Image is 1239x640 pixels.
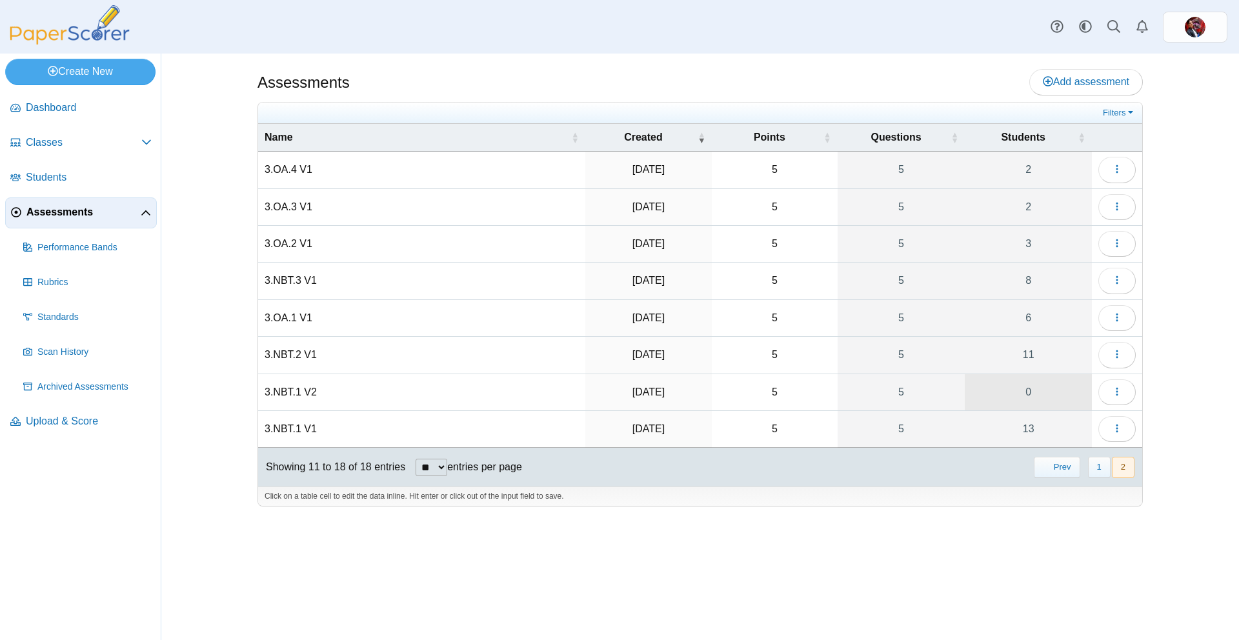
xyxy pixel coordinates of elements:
time: Oct 2, 2025 at 6:01 AM [632,423,665,434]
span: Name : Activate to sort [571,131,579,144]
td: 5 [712,152,838,188]
a: 5 [838,411,965,447]
span: Points : Activate to sort [823,131,831,144]
a: 5 [838,337,965,373]
td: 5 [712,300,838,337]
img: ps.yyrSfKExD6VWH9yo [1185,17,1205,37]
a: Upload & Score [5,406,157,437]
a: 13 [965,411,1092,447]
td: 5 [712,411,838,448]
span: Upload & Score [26,414,152,428]
a: 3 [965,226,1092,262]
time: Oct 3, 2025 at 7:52 AM [632,349,665,360]
a: Performance Bands [18,232,157,263]
td: 3.NBT.1 V2 [258,374,585,411]
a: 11 [965,337,1092,373]
label: entries per page [447,461,522,472]
a: PaperScorer [5,35,134,46]
button: 1 [1088,457,1111,478]
a: 8 [965,263,1092,299]
td: 3.NBT.2 V1 [258,337,585,374]
a: Archived Assessments [18,372,157,403]
nav: pagination [1032,457,1134,478]
span: Archived Assessments [37,381,152,394]
a: Dashboard [5,93,157,124]
td: 5 [712,374,838,411]
span: Points [718,130,821,145]
td: 3.OA.4 V1 [258,152,585,188]
a: Assessments [5,197,157,228]
td: 3.OA.3 V1 [258,189,585,226]
span: Standards [37,311,152,324]
time: Oct 6, 2025 at 3:21 PM [632,201,665,212]
td: 5 [712,226,838,263]
a: 5 [838,226,965,262]
span: Name [265,130,569,145]
button: 2 [1112,457,1134,478]
td: 5 [712,263,838,299]
a: Standards [18,302,157,333]
a: 5 [838,374,965,410]
span: Greg Mullen [1185,17,1205,37]
time: Oct 6, 2025 at 3:38 PM [632,164,665,175]
div: Showing 11 to 18 of 18 entries [258,448,405,486]
td: 3.NBT.1 V1 [258,411,585,448]
span: Classes [26,135,141,150]
h1: Assessments [257,72,350,94]
a: Create New [5,59,156,85]
span: Rubrics [37,276,152,289]
a: 6 [965,300,1092,336]
a: Add assessment [1029,69,1143,95]
span: Assessments [26,205,141,219]
button: Previous [1034,457,1080,478]
a: Scan History [18,337,157,368]
a: Students [5,163,157,194]
td: 3.OA.1 V1 [258,300,585,337]
span: Questions [844,130,949,145]
a: 2 [965,189,1092,225]
a: 5 [838,189,965,225]
img: PaperScorer [5,5,134,45]
a: Alerts [1128,13,1156,41]
span: Scan History [37,346,152,359]
a: 2 [965,152,1092,188]
time: Oct 6, 2025 at 9:27 AM [632,275,665,286]
span: Created : Activate to remove sorting [698,131,705,144]
a: 5 [838,300,965,336]
td: 5 [712,189,838,226]
span: Add assessment [1043,76,1129,87]
a: Classes [5,128,157,159]
span: Students [971,130,1075,145]
a: Filters [1100,106,1139,119]
span: Students [26,170,152,185]
a: 0 [965,374,1092,410]
time: Oct 3, 2025 at 7:49 AM [632,386,665,397]
td: 5 [712,337,838,374]
td: 3.NBT.3 V1 [258,263,585,299]
span: Questions : Activate to sort [951,131,958,144]
div: Click on a table cell to edit the data inline. Hit enter or click out of the input field to save. [258,486,1142,506]
span: Dashboard [26,101,152,115]
a: 5 [838,152,965,188]
time: Oct 6, 2025 at 8:44 AM [632,312,665,323]
span: Performance Bands [37,241,152,254]
td: 3.OA.2 V1 [258,226,585,263]
a: ps.yyrSfKExD6VWH9yo [1163,12,1227,43]
a: Rubrics [18,267,157,298]
span: Created [592,130,695,145]
a: 5 [838,263,965,299]
time: Oct 6, 2025 at 3:14 PM [632,238,665,249]
span: Students : Activate to sort [1078,131,1085,144]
